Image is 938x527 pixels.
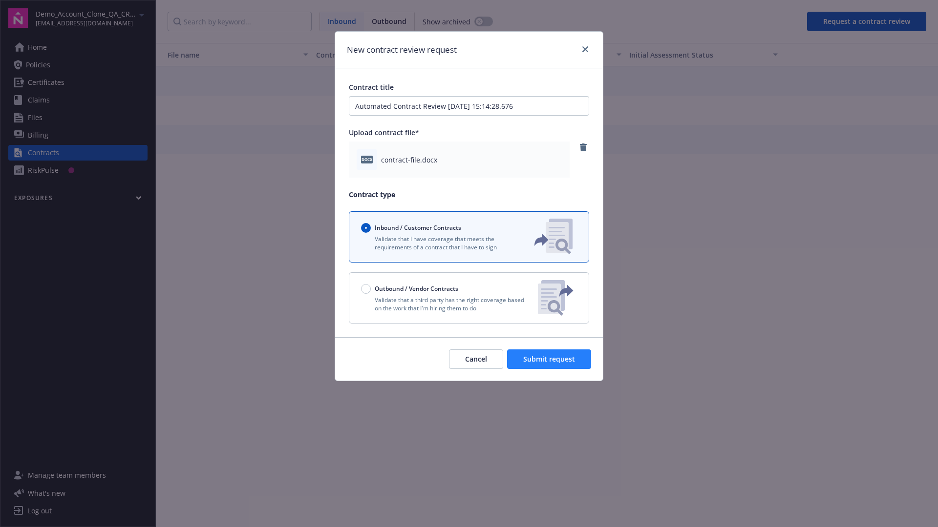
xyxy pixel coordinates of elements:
[361,156,373,163] span: docx
[349,189,589,200] p: Contract type
[523,354,575,364] span: Submit request
[361,296,530,312] p: Validate that a third party has the right coverage based on the work that I'm hiring them to do
[579,43,591,55] a: close
[349,272,589,324] button: Outbound / Vendor ContractsValidate that a third party has the right coverage based on the work t...
[347,43,457,56] h1: New contract review request
[349,82,394,92] span: Contract title
[375,223,461,232] span: Inbound / Customer Contracts
[349,211,589,263] button: Inbound / Customer ContractsValidate that I have coverage that meets the requirements of a contra...
[349,96,589,116] input: Enter a title for this contract
[449,349,503,369] button: Cancel
[577,142,589,153] a: remove
[381,155,437,165] span: contract-file.docx
[361,284,371,294] input: Outbound / Vendor Contracts
[507,349,591,369] button: Submit request
[349,128,419,137] span: Upload contract file*
[465,354,487,364] span: Cancel
[375,284,458,293] span: Outbound / Vendor Contracts
[361,235,518,251] p: Validate that I have coverage that meets the requirements of a contract that I have to sign
[361,223,371,233] input: Inbound / Customer Contracts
